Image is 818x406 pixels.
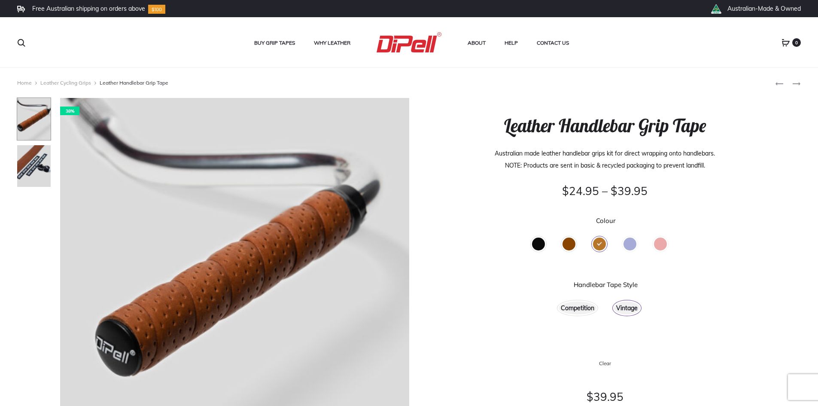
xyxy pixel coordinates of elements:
bdi: 39.95 [587,390,623,404]
a: Contact Us [537,37,569,49]
a: Why Leather [314,37,350,49]
a: Leather Cycling Grips [40,79,91,86]
span: $ [611,184,617,198]
label: Colour [596,217,615,224]
img: th_right_icon2.png [711,4,721,14]
li: Australian-Made & Owned [727,5,801,12]
li: Free Australian shipping on orders above [32,5,145,12]
a: Help [505,37,518,49]
bdi: 39.95 [611,184,648,198]
img: Dipell-bike-Mbar-Tan-Heavy-132-Paul-Osta-80x100.jpg [17,98,51,140]
a: About [468,37,486,49]
span: – [602,184,608,198]
span: $ [587,390,593,404]
img: Group-10.svg [148,5,165,14]
span: 0 [792,38,801,47]
bdi: 24.95 [562,184,599,198]
a: Clear [448,358,762,368]
span: $ [562,184,569,198]
span: 38% [60,107,79,115]
p: Australian made leather handlebar grips kit for direct wrapping onto handlebars. NOTE: Products a... [448,147,762,171]
nav: Leather Handlebar Grip Tape [17,76,775,89]
img: Dipell-bike-leather-upackaged-TanHeavy-102-Paul-Osta-80x100.jpg [17,145,51,188]
a: 0 [782,39,790,46]
label: Handlebar Tape Style [574,281,638,288]
h1: Leather Handlebar Grip Tape [448,115,762,137]
span: Competition [561,302,594,314]
a: Buy Grip Tapes [254,37,295,49]
a: Home [17,79,32,86]
img: Frame.svg [17,6,25,12]
nav: Product navigation [775,76,801,89]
